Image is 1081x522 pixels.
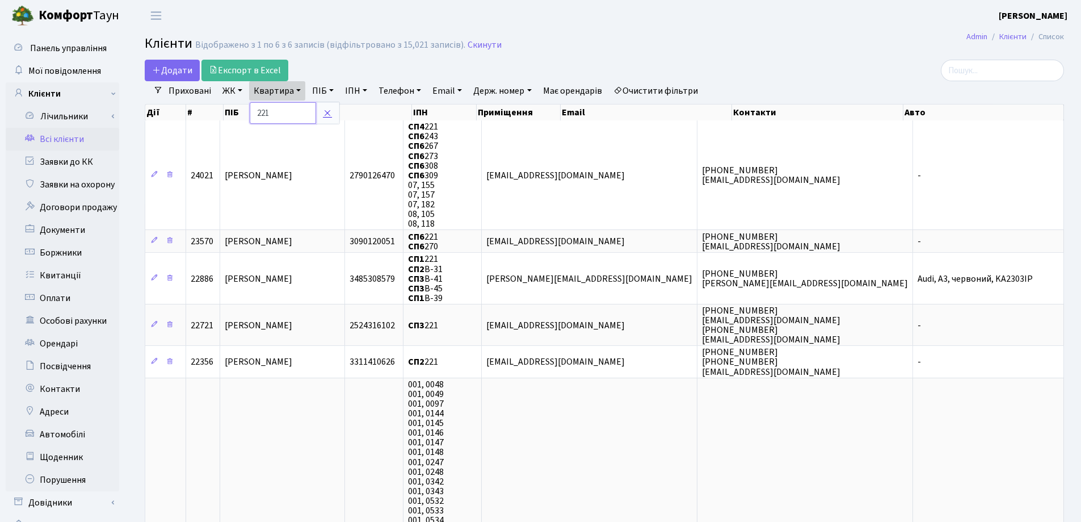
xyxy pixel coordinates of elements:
a: Очистити фільтри [609,81,703,101]
a: Орендарі [6,332,119,355]
a: Посвідчення [6,355,119,378]
a: Оплати [6,287,119,310]
a: Автомобілі [6,423,119,446]
span: [PERSON_NAME] [225,235,292,248]
a: Експорт в Excel [201,60,288,81]
span: 22356 [191,356,213,369]
a: Порушення [6,469,119,491]
button: Переключити навігацію [142,6,170,25]
a: Email [428,81,466,101]
span: [PERSON_NAME][EMAIL_ADDRESS][DOMAIN_NAME] [486,273,692,285]
span: [PHONE_NUMBER] [PHONE_NUMBER] [EMAIL_ADDRESS][DOMAIN_NAME] [702,346,840,378]
a: Клієнти [999,31,1027,43]
span: 2790126470 [350,169,395,182]
span: 221 В-31 В-41 В-45 В-39 [408,253,443,304]
a: ЖК [218,81,247,101]
span: [PHONE_NUMBER] [EMAIL_ADDRESS][DOMAIN_NAME] [702,164,840,186]
span: 23570 [191,235,213,248]
th: Дії [145,105,186,120]
b: СП3 [408,319,424,332]
span: [PERSON_NAME] [225,273,292,285]
a: Довідники [6,491,119,514]
span: Audi, A3, червоний, KA2303IP [918,273,1033,285]
a: Мої повідомлення [6,60,119,82]
a: Має орендарів [539,81,607,101]
span: [PERSON_NAME] [225,319,292,332]
th: Контакти [732,105,903,120]
a: Держ. номер [469,81,536,101]
a: Контакти [6,378,119,400]
a: Заявки до КК [6,151,119,173]
span: 3485308579 [350,273,395,285]
b: СП2 [408,356,424,369]
span: - [918,319,921,332]
span: Додати [152,64,192,77]
span: [PHONE_NUMBER] [EMAIL_ADDRESS][DOMAIN_NAME] [702,231,840,253]
th: ІПН [412,105,476,120]
th: ПІБ [224,105,412,120]
b: СП6 [408,231,424,243]
a: Телефон [374,81,426,101]
span: Мої повідомлення [28,65,101,77]
nav: breadcrumb [949,25,1081,49]
span: - [918,169,921,182]
b: СП6 [408,160,424,172]
span: 221 [408,356,438,369]
a: Скинути [468,40,502,51]
span: [EMAIL_ADDRESS][DOMAIN_NAME] [486,356,625,369]
span: 2524316102 [350,319,395,332]
b: СП6 [408,140,424,153]
a: Приховані [164,81,216,101]
a: Особові рахунки [6,310,119,332]
span: Панель управління [30,42,107,55]
b: СП6 [408,240,424,253]
a: Додати [145,60,200,81]
span: Клієнти [145,34,192,53]
th: # [186,105,224,120]
span: [EMAIL_ADDRESS][DOMAIN_NAME] [486,235,625,248]
a: Квартира [249,81,305,101]
b: СП6 [408,150,424,162]
a: Всі клієнти [6,128,119,151]
a: Клієнти [6,82,119,105]
input: Пошук... [941,60,1064,81]
a: Admin [966,31,987,43]
a: Договори продажу [6,196,119,219]
span: 221 270 [408,231,438,253]
span: [PHONE_NUMBER] [PERSON_NAME][EMAIL_ADDRESS][DOMAIN_NAME] [702,268,908,290]
span: 221 243 267 273 308 309 07, 155 07, 157 07, 182 08, 105 08, 118 [408,120,438,230]
span: [PHONE_NUMBER] [EMAIL_ADDRESS][DOMAIN_NAME] [PHONE_NUMBER] [EMAIL_ADDRESS][DOMAIN_NAME] [702,304,840,346]
div: Відображено з 1 по 6 з 6 записів (відфільтровано з 15,021 записів). [195,40,465,51]
span: [EMAIL_ADDRESS][DOMAIN_NAME] [486,319,625,332]
th: Авто [903,105,1064,120]
span: 24021 [191,169,213,182]
a: Адреси [6,400,119,423]
span: [PERSON_NAME] [225,356,292,369]
a: Квитанції [6,264,119,287]
b: СП3 [408,282,424,295]
span: 3311410626 [350,356,395,369]
a: Лічильники [13,105,119,128]
a: Боржники [6,241,119,264]
th: Приміщення [477,105,561,120]
b: СП1 [408,253,424,266]
span: 3090120051 [350,235,395,248]
th: Email [561,105,732,120]
a: Панель управління [6,37,119,60]
img: logo.png [11,5,34,27]
b: СП6 [408,169,424,182]
b: СП6 [408,130,424,143]
span: [EMAIL_ADDRESS][DOMAIN_NAME] [486,169,625,182]
span: [PERSON_NAME] [225,169,292,182]
span: 22886 [191,273,213,285]
a: ПІБ [308,81,338,101]
span: Таун [39,6,119,26]
a: [PERSON_NAME] [999,9,1067,23]
a: ІПН [340,81,372,101]
b: СП3 [408,273,424,285]
b: СП2 [408,263,424,275]
b: Комфорт [39,6,93,24]
span: - [918,235,921,248]
b: СП1 [408,292,424,304]
b: СП4 [408,120,424,133]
